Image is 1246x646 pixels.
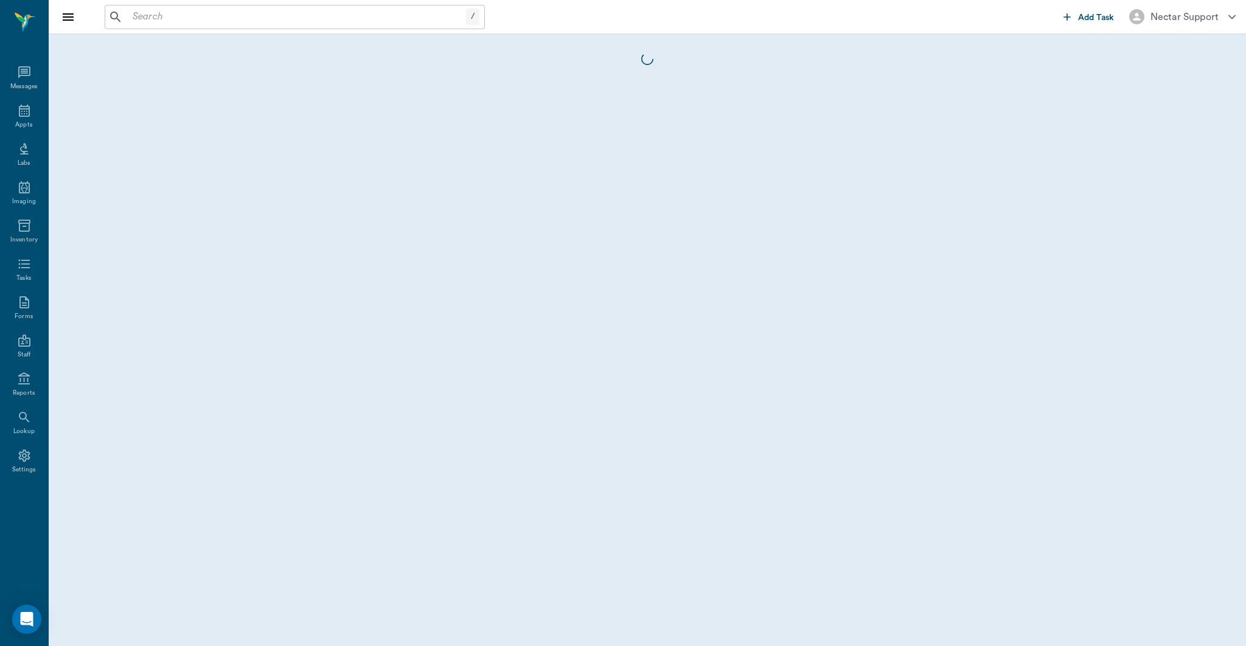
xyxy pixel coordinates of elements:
[466,9,479,25] div: /
[1119,5,1245,28] button: Nectar Support
[12,605,41,634] div: Open Intercom Messenger
[128,9,466,26] input: Search
[1150,10,1219,24] div: Nectar Support
[56,5,80,29] button: Close drawer
[10,82,38,91] div: Messages
[1059,5,1119,28] button: Add Task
